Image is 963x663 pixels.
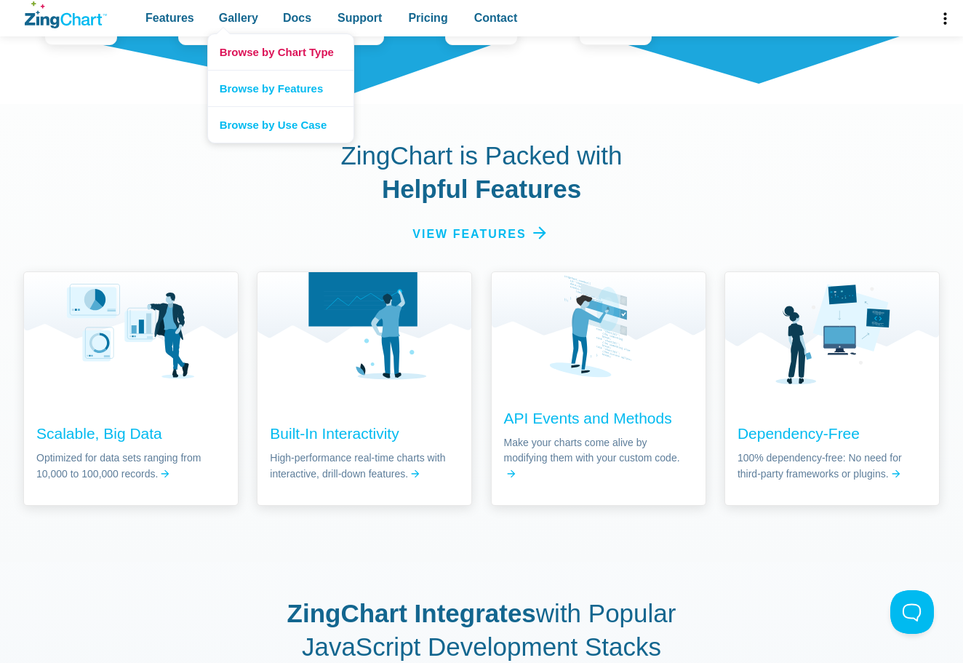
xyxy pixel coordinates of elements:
a: Scalable, Big Data [36,425,162,442]
a: API Events and Methods [504,410,672,426]
h2: with Popular JavaScript Development Stacks [269,597,695,663]
span: Contact [474,8,518,28]
a: Browse by Features [208,70,353,106]
strong: Helpful Features [269,172,695,206]
span: Support [337,8,382,28]
h2: ZingChart is Packed with [269,139,695,205]
a: View Features [412,224,550,244]
a: Browse by Use Case [208,106,353,143]
span: Optimized for data sets ranging from 10,000 to 100,000 records. [36,450,225,482]
span: Make your charts come alive by modifying them with your custom code. [504,435,693,482]
span: Docs [283,8,311,28]
a: Built-In Interactivity [270,425,399,442]
span: View Features [412,224,526,244]
span: Pricing [408,8,447,28]
img: Built-In Interactivity [257,271,471,380]
span: Gallery [219,8,258,28]
a: Browse by Chart Type [208,34,353,70]
img: Dependency-Free [725,271,939,384]
span: Features [145,8,194,28]
iframe: Toggle Customer Support [890,590,934,634]
span: waterfall [463,28,500,38]
span: word cloud [590,28,639,38]
img: Scalable, Big Data Charts [24,271,238,379]
a: ZingChart Logo. Click to return to the homepage [25,1,107,28]
span: venn diagrams [182,28,247,38]
strong: ZingChart Integrates [287,599,536,627]
span: High-performance real-time charts with interactive, drill-down features. [270,450,459,482]
span: 100% dependency-free: No need for third-party frameworks or plugins. [738,450,927,482]
a: Dependency-Free [738,425,860,442]
span: vector plot [58,28,104,38]
img: Api Events and Methods [492,271,706,378]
